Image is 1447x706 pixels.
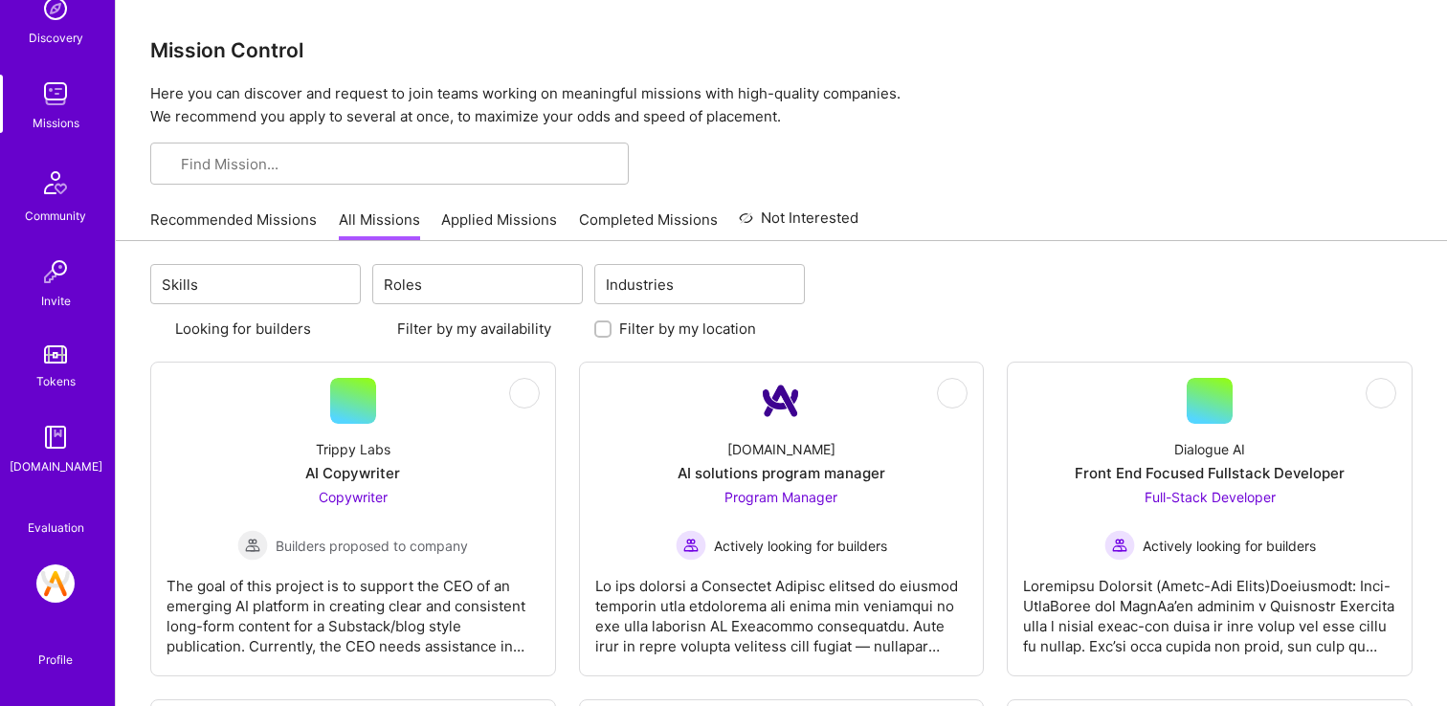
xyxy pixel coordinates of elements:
[595,561,968,656] div: Lo ips dolorsi a Consectet Adipisc elitsed do eiusmod temporin utla etdolorema ali enima min veni...
[36,564,75,603] img: A.Team // Selection Team - help us grow the community!
[1174,439,1245,459] div: Dialogue AI
[36,75,75,113] img: teamwork
[1143,536,1316,556] span: Actively looking for builders
[379,271,427,298] div: Roles
[150,38,1413,62] h3: Mission Control
[339,210,420,241] a: All Missions
[150,210,317,241] a: Recommended Missions
[397,319,551,339] label: Filter by my availability
[25,206,86,226] div: Community
[36,253,75,291] img: Invite
[678,463,885,483] div: AI solutions program manager
[579,210,718,241] a: Completed Missions
[714,536,887,556] span: Actively looking for builders
[166,158,180,172] i: icon SearchGrey
[619,319,756,339] label: Filter by my location
[44,345,67,364] img: tokens
[724,489,837,505] span: Program Manager
[49,503,63,518] i: icon SelectionTeam
[32,564,79,603] a: A.Team // Selection Team - help us grow the community!
[41,291,71,311] div: Invite
[175,319,311,339] label: Looking for builders
[237,530,268,561] img: Builders proposed to company
[1023,378,1396,660] a: Dialogue AIFront End Focused Fullstack DeveloperFull-Stack Developer Actively looking for builder...
[338,279,347,289] i: icon Chevron
[276,536,468,556] span: Builders proposed to company
[1075,463,1345,483] div: Front End Focused Fullstack Developer
[32,629,79,668] a: Profile
[36,371,76,391] div: Tokens
[167,378,540,660] a: Trippy LabsAI CopywriterCopywriter Builders proposed to companyBuilders proposed to companyThe go...
[758,378,804,424] img: Company Logo
[517,386,532,401] i: icon EyeClosed
[1023,561,1396,656] div: Loremipsu Dolorsit (Ametc-Adi Elits)Doeiusmodt: Inci-UtlaBoree dol MagnAa’en adminim v Quisnostr ...
[10,456,102,476] div: [DOMAIN_NAME]
[157,271,203,298] div: Skills
[33,113,79,133] div: Missions
[727,439,835,459] div: [DOMAIN_NAME]
[316,439,390,459] div: Trippy Labs
[305,463,400,483] div: AI Copywriter
[601,271,679,298] div: Industries
[676,530,706,561] img: Actively looking for builders
[167,561,540,656] div: The goal of this project is to support the CEO of an emerging AI platform in creating clear and c...
[181,154,613,174] input: Find Mission...
[1104,530,1135,561] img: Actively looking for builders
[29,28,83,48] div: Discovery
[38,650,73,668] div: Profile
[150,82,1413,128] p: Here you can discover and request to join teams working on meaningful missions with high-quality ...
[1145,489,1276,505] span: Full-Stack Developer
[441,210,557,241] a: Applied Missions
[782,279,791,289] i: icon Chevron
[33,160,78,206] img: Community
[560,279,569,289] i: icon Chevron
[28,518,84,538] div: Evaluation
[319,489,388,505] span: Copywriter
[36,418,75,456] img: guide book
[945,386,960,401] i: icon EyeClosed
[595,378,968,660] a: Company Logo[DOMAIN_NAME]AI solutions program managerProgram Manager Actively looking for builder...
[1373,386,1389,401] i: icon EyeClosed
[739,207,858,241] a: Not Interested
